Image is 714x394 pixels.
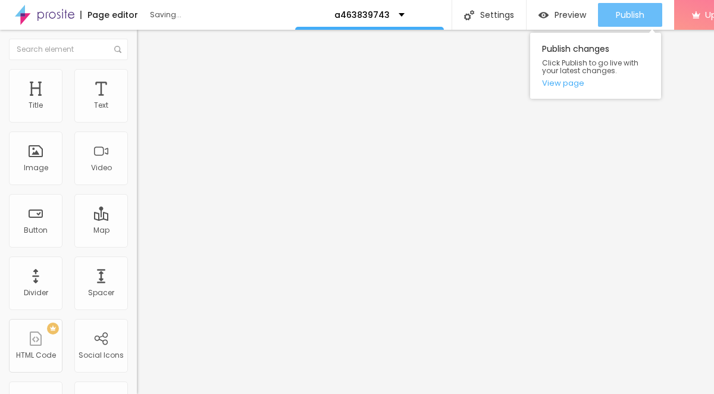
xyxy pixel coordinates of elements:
[24,289,48,297] div: Divider
[542,79,649,87] a: View page
[24,164,48,172] div: Image
[93,226,109,234] div: Map
[80,11,138,19] div: Page editor
[9,39,128,60] input: Search element
[616,10,644,20] span: Publish
[94,101,108,110] div: Text
[555,10,586,20] span: Preview
[527,3,598,27] button: Preview
[538,10,549,20] img: view-1.svg
[24,226,48,234] div: Button
[16,351,56,359] div: HTML Code
[29,101,43,110] div: Title
[464,10,474,20] img: Icone
[114,46,121,53] img: Icone
[334,11,390,19] p: a463839743
[91,164,112,172] div: Video
[598,3,662,27] button: Publish
[150,11,287,18] div: Saving...
[88,289,114,297] div: Spacer
[530,33,661,99] div: Publish changes
[542,59,649,74] span: Click Publish to go live with your latest changes.
[79,351,124,359] div: Social Icons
